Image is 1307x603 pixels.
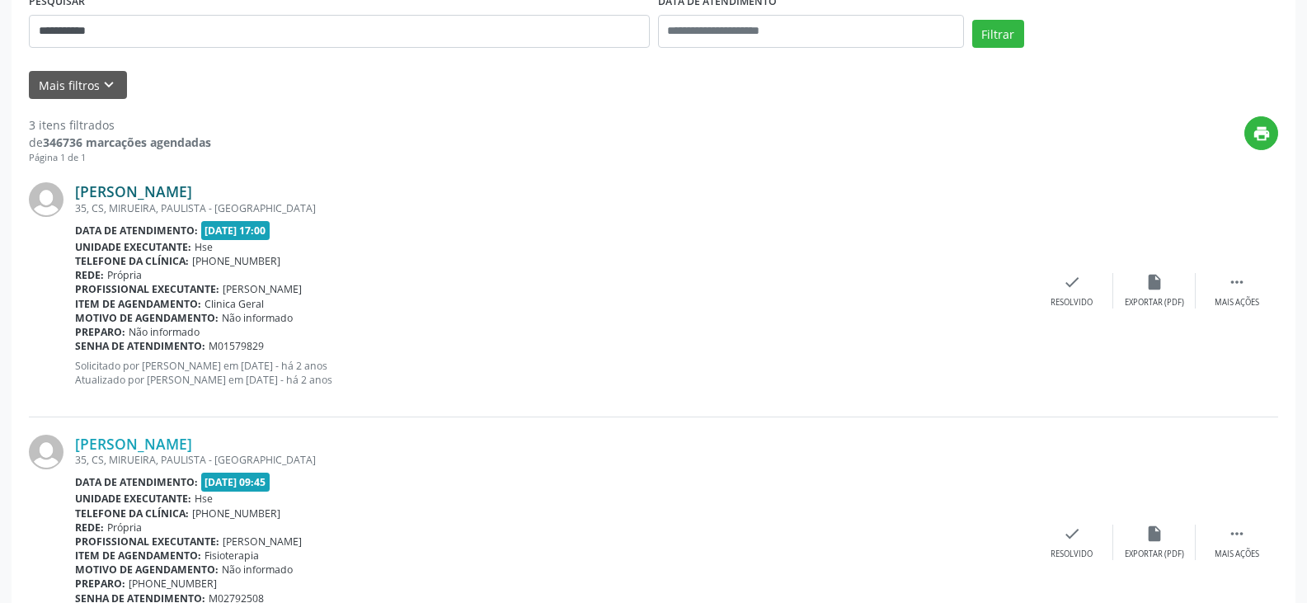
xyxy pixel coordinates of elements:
b: Motivo de agendamento: [75,563,219,577]
div: Mais ações [1215,297,1259,309]
i: check [1063,273,1081,291]
b: Telefone da clínica: [75,506,189,521]
span: [DATE] 17:00 [201,221,270,240]
span: Própria [107,521,142,535]
i: insert_drive_file [1145,273,1164,291]
b: Motivo de agendamento: [75,311,219,325]
b: Unidade executante: [75,240,191,254]
span: Hse [195,240,213,254]
span: Não informado [222,563,293,577]
b: Senha de atendimento: [75,339,205,353]
a: [PERSON_NAME] [75,182,192,200]
i: insert_drive_file [1145,525,1164,543]
img: img [29,182,63,217]
span: [PHONE_NUMBER] [192,506,280,521]
span: Não informado [222,311,293,325]
i:  [1228,525,1246,543]
i: check [1063,525,1081,543]
b: Preparo: [75,577,125,591]
p: Solicitado por [PERSON_NAME] em [DATE] - há 2 anos Atualizado por [PERSON_NAME] em [DATE] - há 2 ... [75,359,1031,387]
b: Data de atendimento: [75,475,198,489]
b: Unidade executante: [75,492,191,506]
span: Clinica Geral [205,297,264,311]
span: [DATE] 09:45 [201,473,270,492]
div: Exportar (PDF) [1125,297,1184,309]
strong: 346736 marcações agendadas [43,134,211,150]
i: print [1253,125,1271,143]
div: Página 1 de 1 [29,151,211,165]
b: Item de agendamento: [75,549,201,563]
b: Data de atendimento: [75,224,198,238]
span: [PHONE_NUMBER] [192,254,280,268]
img: img [29,435,63,469]
button: print [1244,116,1278,150]
div: Mais ações [1215,549,1259,560]
button: Filtrar [972,20,1024,48]
button: Mais filtroskeyboard_arrow_down [29,71,127,100]
b: Telefone da clínica: [75,254,189,268]
div: 3 itens filtrados [29,116,211,134]
span: [PERSON_NAME] [223,282,302,296]
div: 35, CS, MIRUEIRA, PAULISTA - [GEOGRAPHIC_DATA] [75,201,1031,215]
div: Resolvido [1051,549,1093,560]
div: 35, CS, MIRUEIRA, PAULISTA - [GEOGRAPHIC_DATA] [75,453,1031,467]
i:  [1228,273,1246,291]
i: keyboard_arrow_down [100,76,118,94]
span: M01579829 [209,339,264,353]
span: [PHONE_NUMBER] [129,577,217,591]
b: Rede: [75,521,104,535]
a: [PERSON_NAME] [75,435,192,453]
span: Própria [107,268,142,282]
b: Rede: [75,268,104,282]
span: Fisioterapia [205,549,259,563]
b: Profissional executante: [75,282,219,296]
b: Item de agendamento: [75,297,201,311]
div: Resolvido [1051,297,1093,309]
div: Exportar (PDF) [1125,549,1184,560]
span: [PERSON_NAME] [223,535,302,549]
span: Não informado [129,325,200,339]
b: Profissional executante: [75,535,219,549]
div: de [29,134,211,151]
b: Preparo: [75,325,125,339]
span: Hse [195,492,213,506]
